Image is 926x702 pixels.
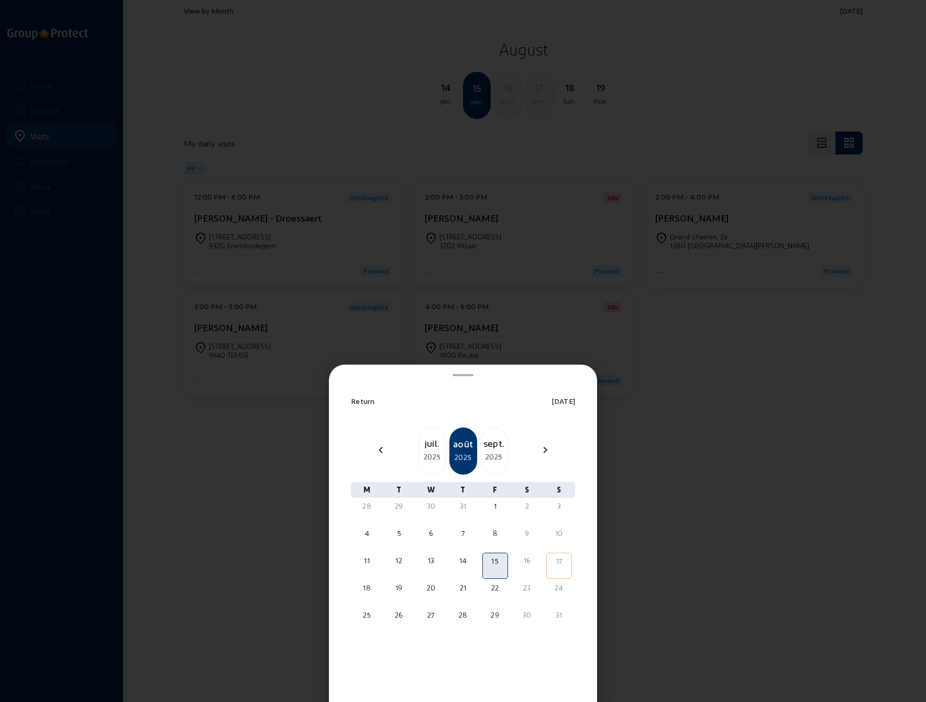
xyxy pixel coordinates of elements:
div: 25 [355,610,379,620]
div: sept. [481,436,508,451]
div: 23 [515,583,539,593]
div: 21 [451,583,475,593]
mat-icon: chevron_left [374,444,387,456]
div: 26 [387,610,411,620]
span: [DATE] [552,397,576,405]
div: 2025 [481,451,508,463]
div: 4 [355,528,379,539]
div: 3 [547,501,571,511]
div: 1 [483,501,507,511]
mat-icon: chevron_right [539,444,552,456]
div: 9 [515,528,539,539]
div: 5 [387,528,411,539]
div: 30 [515,610,539,620]
div: 2025 [419,451,446,463]
span: Return [351,397,375,405]
div: 2025 [450,451,476,464]
div: 31 [547,610,571,620]
div: 18 [355,583,379,593]
div: 30 [419,501,443,511]
div: 28 [355,501,379,511]
div: 24 [547,583,571,593]
div: 27 [419,610,443,620]
div: 31 [451,501,475,511]
div: 20 [419,583,443,593]
div: 16 [515,555,539,566]
div: 22 [483,583,507,593]
div: W [415,482,447,498]
div: 28 [451,610,475,620]
div: 10 [547,528,571,539]
div: 15 [484,556,506,566]
div: 6 [419,528,443,539]
div: 19 [387,583,411,593]
div: S [511,482,543,498]
div: 8 [483,528,507,539]
div: M [351,482,383,498]
div: F [479,482,511,498]
div: juil. [419,436,446,451]
div: S [543,482,575,498]
div: 7 [451,528,475,539]
div: 29 [483,610,507,620]
div: T [447,482,479,498]
div: T [383,482,415,498]
div: 2 [515,501,539,511]
div: 11 [355,555,379,566]
div: août [450,436,476,451]
div: 17 [548,556,570,566]
div: 13 [419,555,443,566]
div: 29 [387,501,411,511]
div: 12 [387,555,411,566]
div: 14 [451,555,475,566]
